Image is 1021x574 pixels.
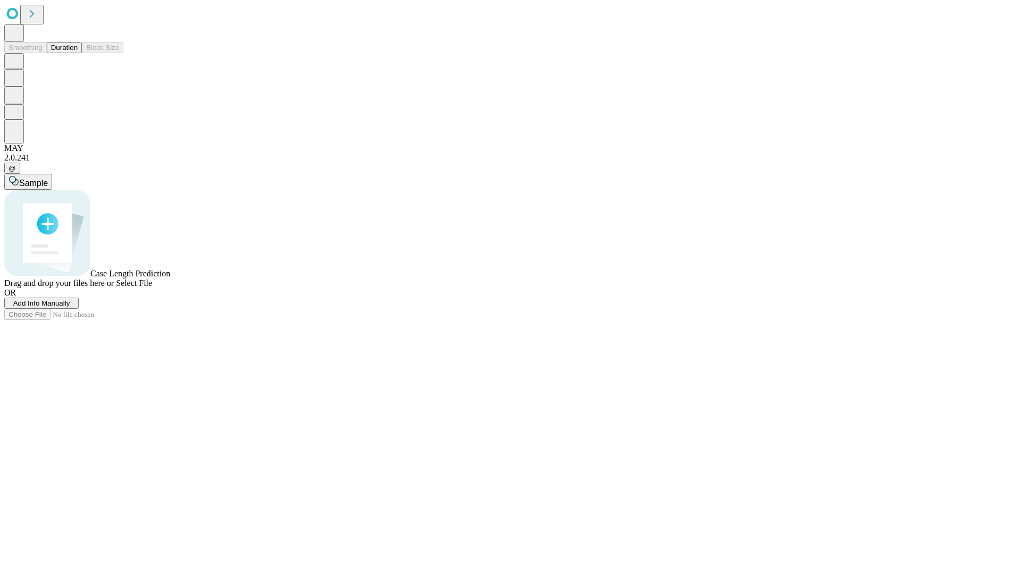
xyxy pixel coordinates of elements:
[82,42,123,53] button: Block Size
[4,174,52,190] button: Sample
[4,42,47,53] button: Smoothing
[4,288,16,297] span: OR
[4,153,1017,163] div: 2.0.241
[19,179,48,188] span: Sample
[90,269,170,278] span: Case Length Prediction
[4,278,114,288] span: Drag and drop your files here or
[4,298,79,309] button: Add Info Manually
[9,164,16,172] span: @
[47,42,82,53] button: Duration
[116,278,152,288] span: Select File
[4,163,20,174] button: @
[4,143,1017,153] div: MAY
[13,299,70,307] span: Add Info Manually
